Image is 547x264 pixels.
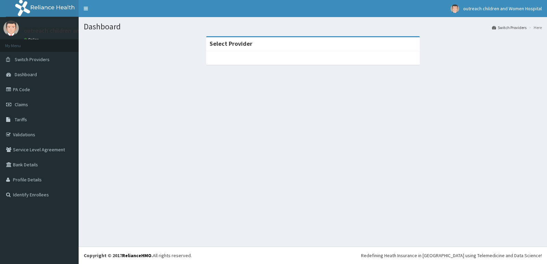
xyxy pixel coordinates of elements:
[492,25,526,30] a: Switch Providers
[15,101,28,108] span: Claims
[84,22,542,31] h1: Dashboard
[84,252,153,259] strong: Copyright © 2017 .
[463,5,542,12] span: outreach children and Women Hospital
[3,20,19,36] img: User Image
[361,252,542,259] div: Redefining Heath Insurance in [GEOGRAPHIC_DATA] using Telemedicine and Data Science!
[210,40,252,47] strong: Select Provider
[451,4,459,13] img: User Image
[15,71,37,78] span: Dashboard
[15,116,27,123] span: Tariffs
[15,56,50,62] span: Switch Providers
[527,25,542,30] li: Here
[122,252,151,259] a: RelianceHMO
[24,37,40,42] a: Online
[79,247,547,264] footer: All rights reserved.
[24,28,128,34] p: outreach children and Women Hospital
